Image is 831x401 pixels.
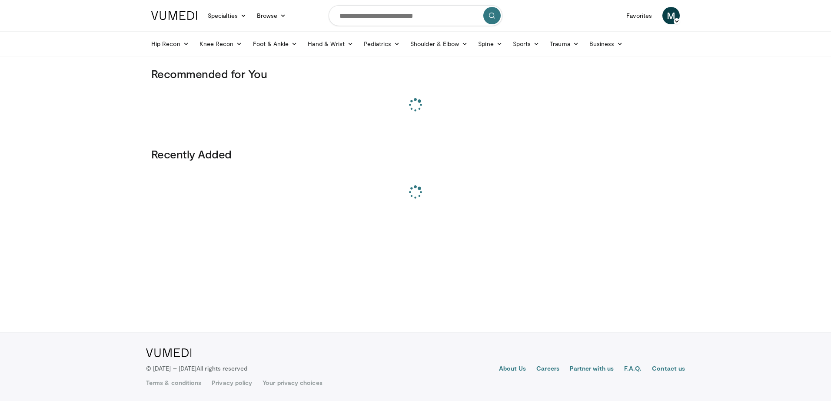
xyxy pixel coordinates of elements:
p: © [DATE] – [DATE] [146,364,248,373]
a: Favorites [621,7,657,24]
a: About Us [499,364,526,375]
a: Trauma [545,35,584,53]
span: All rights reserved [196,365,247,372]
a: Privacy policy [212,378,252,387]
a: Spine [473,35,507,53]
a: Partner with us [570,364,614,375]
img: VuMedi Logo [151,11,197,20]
a: Pediatrics [359,35,405,53]
a: Careers [536,364,559,375]
a: Hip Recon [146,35,194,53]
a: Your privacy choices [263,378,322,387]
a: Knee Recon [194,35,248,53]
a: Browse [252,7,292,24]
a: M [662,7,680,24]
h3: Recommended for You [151,67,680,81]
a: Specialties [203,7,252,24]
h3: Recently Added [151,147,680,161]
input: Search topics, interventions [329,5,502,26]
a: Contact us [652,364,685,375]
a: Terms & conditions [146,378,201,387]
img: VuMedi Logo [146,348,192,357]
a: Foot & Ankle [248,35,303,53]
a: F.A.Q. [624,364,642,375]
a: Shoulder & Elbow [405,35,473,53]
a: Hand & Wrist [302,35,359,53]
a: Business [584,35,628,53]
a: Sports [508,35,545,53]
